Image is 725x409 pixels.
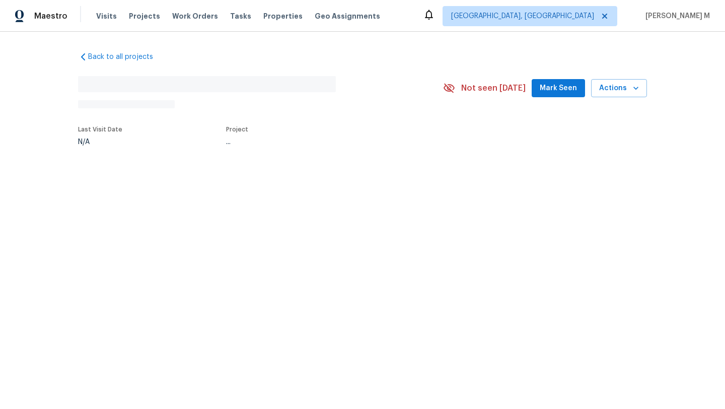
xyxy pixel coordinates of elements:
[172,11,218,21] span: Work Orders
[129,11,160,21] span: Projects
[78,139,122,146] div: N/A
[78,126,122,132] span: Last Visit Date
[540,82,577,95] span: Mark Seen
[532,79,585,98] button: Mark Seen
[599,82,639,95] span: Actions
[230,13,251,20] span: Tasks
[226,139,419,146] div: ...
[641,11,710,21] span: [PERSON_NAME] M
[78,52,175,62] a: Back to all projects
[226,126,248,132] span: Project
[591,79,647,98] button: Actions
[263,11,303,21] span: Properties
[315,11,380,21] span: Geo Assignments
[451,11,594,21] span: [GEOGRAPHIC_DATA], [GEOGRAPHIC_DATA]
[96,11,117,21] span: Visits
[461,83,526,93] span: Not seen [DATE]
[34,11,67,21] span: Maestro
